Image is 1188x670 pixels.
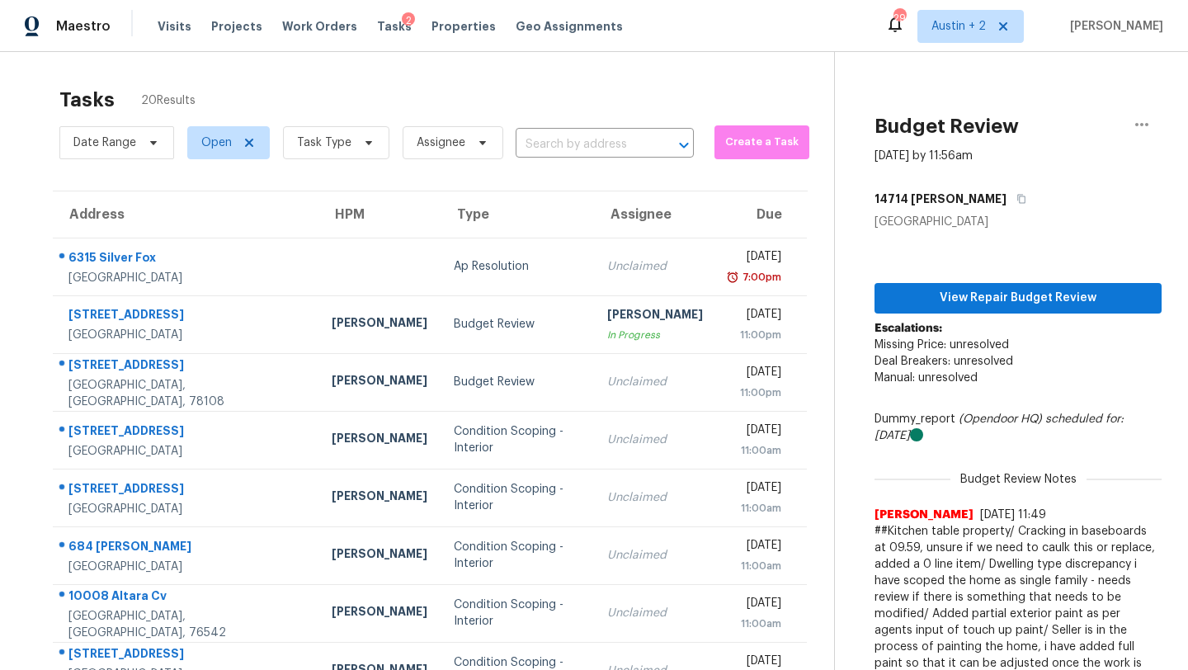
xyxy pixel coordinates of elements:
div: [PERSON_NAME] [332,430,427,451]
div: [STREET_ADDRESS] [68,480,305,501]
div: [STREET_ADDRESS] [68,306,305,327]
div: Unclaimed [607,605,703,621]
div: 11:00pm [729,385,781,401]
div: [GEOGRAPHIC_DATA] [68,327,305,343]
span: Budget Review Notes [950,471,1087,488]
div: Unclaimed [607,258,703,275]
div: [PERSON_NAME] [332,545,427,566]
div: [DATE] [729,422,781,442]
span: Tasks [377,21,412,32]
div: [STREET_ADDRESS] [68,356,305,377]
div: Budget Review [454,374,581,390]
div: [PERSON_NAME] [332,603,427,624]
span: Task Type [297,134,351,151]
div: [STREET_ADDRESS] [68,422,305,443]
div: Budget Review [454,316,581,333]
div: 6315 Silver Fox [68,249,305,270]
span: View Repair Budget Review [888,288,1148,309]
span: [PERSON_NAME] [1063,18,1163,35]
span: Assignee [417,134,465,151]
button: Create a Task [714,125,809,159]
div: Unclaimed [607,374,703,390]
span: Manual: unresolved [874,372,978,384]
i: (Opendoor HQ) [959,413,1042,425]
th: Due [716,191,807,238]
th: Type [441,191,594,238]
span: Austin + 2 [931,18,986,35]
div: [STREET_ADDRESS] [68,645,305,666]
div: [GEOGRAPHIC_DATA] [68,559,305,575]
div: Condition Scoping - Interior [454,423,581,456]
div: Unclaimed [607,432,703,448]
span: Properties [431,18,496,35]
button: View Repair Budget Review [874,283,1162,314]
div: 11:00am [729,442,781,459]
b: Escalations: [874,323,942,334]
div: [GEOGRAPHIC_DATA] [874,214,1162,230]
button: Open [672,134,695,157]
th: Assignee [594,191,716,238]
div: Unclaimed [607,489,703,506]
div: 11:00pm [729,327,781,343]
span: Visits [158,18,191,35]
div: [PERSON_NAME] [332,372,427,393]
div: 2 [402,12,415,29]
span: Date Range [73,134,136,151]
div: Condition Scoping - Interior [454,539,581,572]
i: scheduled for: [DATE] [874,413,1124,441]
div: 29 [893,10,905,26]
span: Open [201,134,232,151]
button: Copy Address [1006,184,1029,214]
div: [GEOGRAPHIC_DATA] [68,501,305,517]
div: 11:00am [729,500,781,517]
span: Create a Task [723,133,801,152]
span: [PERSON_NAME] [874,507,973,523]
input: Search by address [516,132,648,158]
div: [DATE] [729,479,781,500]
div: [GEOGRAPHIC_DATA], [GEOGRAPHIC_DATA], 78108 [68,377,305,410]
div: 11:00am [729,558,781,574]
h2: Budget Review [874,118,1019,134]
div: [DATE] [729,595,781,616]
div: 10008 Altara Cv [68,587,305,608]
span: Missing Price: unresolved [874,339,1009,351]
div: [DATE] by 11:56am [874,148,973,164]
div: 11:00am [729,616,781,632]
span: [DATE] 11:49 [980,509,1046,521]
div: [DATE] [729,537,781,558]
span: Geo Assignments [516,18,623,35]
div: [PERSON_NAME] [332,314,427,335]
div: Dummy_report [874,411,1162,444]
div: [DATE] [729,364,781,385]
div: [DATE] [729,306,781,327]
div: [PERSON_NAME] [607,306,703,327]
div: [DATE] [729,248,781,269]
th: Address [53,191,318,238]
div: [PERSON_NAME] [332,488,427,508]
h2: Tasks [59,92,115,108]
div: In Progress [607,327,703,343]
div: Condition Scoping - Interior [454,481,581,514]
div: 684 [PERSON_NAME] [68,538,305,559]
h5: 14714 [PERSON_NAME] [874,191,1006,207]
div: [GEOGRAPHIC_DATA] [68,270,305,286]
span: Maestro [56,18,111,35]
div: [GEOGRAPHIC_DATA] [68,443,305,460]
span: Projects [211,18,262,35]
div: Unclaimed [607,547,703,564]
span: 20 Results [141,92,196,109]
div: 7:00pm [739,269,781,285]
div: [GEOGRAPHIC_DATA], [GEOGRAPHIC_DATA], 76542 [68,608,305,641]
th: HPM [318,191,441,238]
img: Overdue Alarm Icon [726,269,739,285]
div: Ap Resolution [454,258,581,275]
span: Deal Breakers: unresolved [874,356,1013,367]
span: Work Orders [282,18,357,35]
div: Condition Scoping - Interior [454,597,581,630]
